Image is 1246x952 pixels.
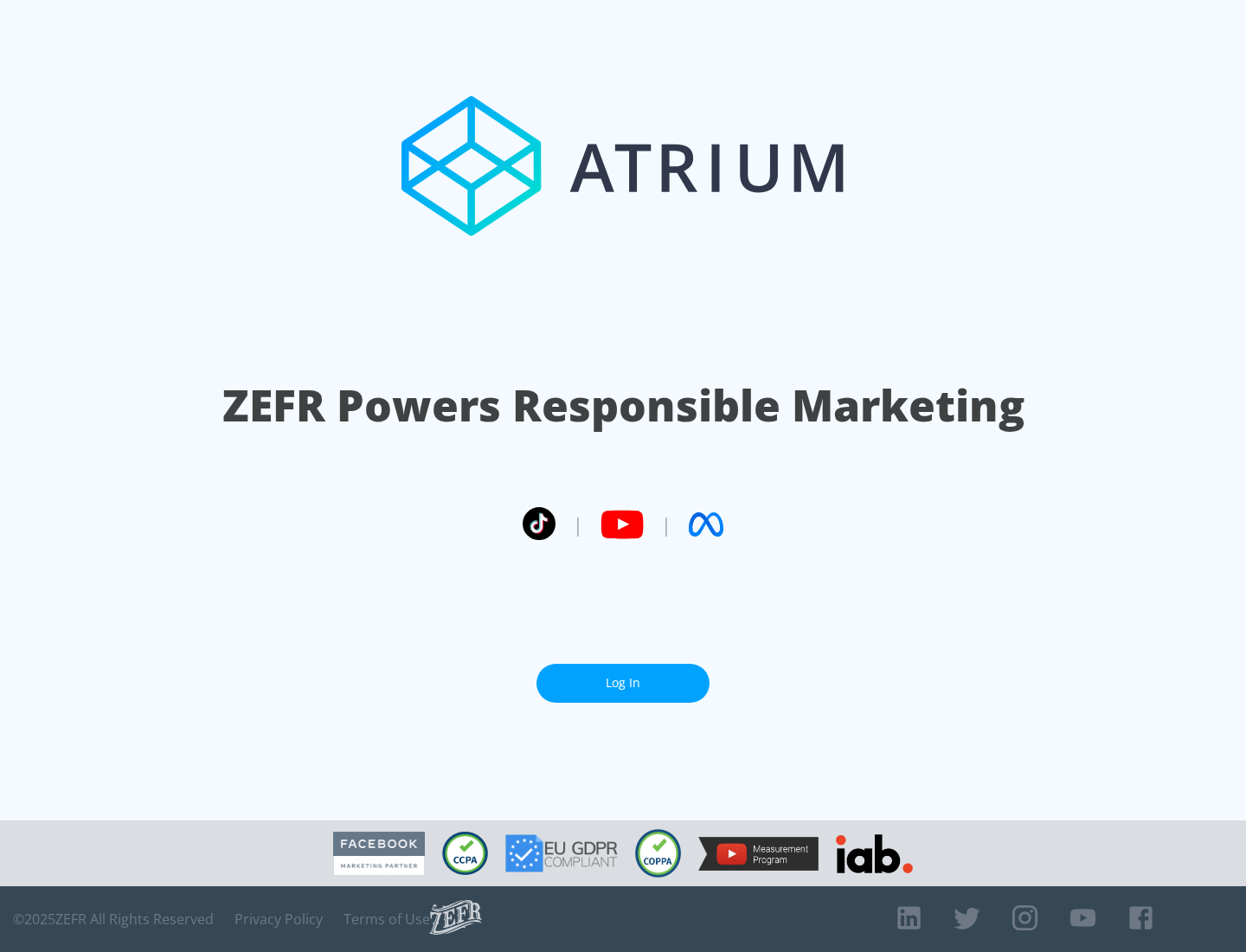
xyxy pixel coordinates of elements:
a: Privacy Policy [234,910,323,928]
img: GDPR Compliant [505,834,618,872]
span: | [573,511,583,537]
span: © 2025 ZEFR All Rights Reserved [13,910,214,928]
img: IAB [836,834,913,873]
h1: ZEFR Powers Responsible Marketing [222,376,1024,435]
a: Terms of Use [344,910,430,928]
img: YouTube Measurement Program [698,837,819,871]
img: COPPA Compliant [635,829,681,878]
img: CCPA Compliant [442,832,488,875]
a: Log In [536,664,710,703]
img: Facebook Marketing Partner [333,832,425,876]
span: | [661,511,671,537]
